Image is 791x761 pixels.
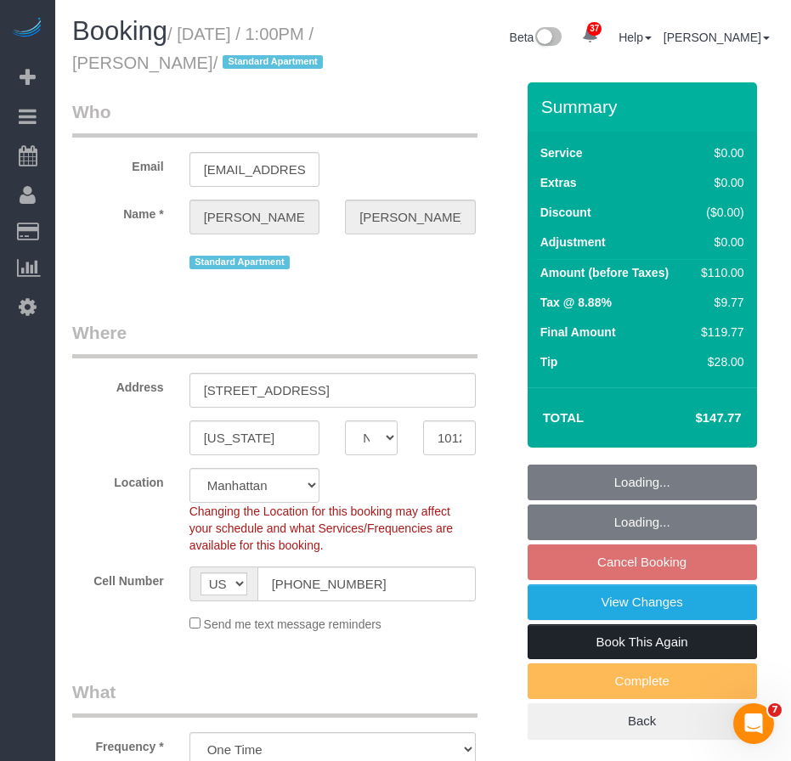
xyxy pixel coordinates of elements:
[694,144,743,161] div: $0.00
[189,200,320,234] input: First Name
[189,505,454,552] span: Changing the Location for this booking may affect your schedule and what Services/Frequencies are...
[694,324,743,341] div: $119.77
[59,373,177,396] label: Address
[694,174,743,191] div: $0.00
[694,353,743,370] div: $28.00
[543,410,585,425] strong: Total
[541,97,749,116] h3: Summary
[694,204,743,221] div: ($0.00)
[510,31,562,44] a: Beta
[72,99,477,138] legend: Who
[540,324,616,341] label: Final Amount
[573,17,607,54] a: 37
[619,31,652,44] a: Help
[257,567,476,601] input: Cell Number
[59,200,177,223] label: Name *
[72,16,167,46] span: Booking
[10,17,44,41] img: Automaid Logo
[540,264,669,281] label: Amount (before Taxes)
[189,152,320,187] input: Email
[189,420,320,455] input: City
[534,27,562,49] img: New interface
[72,25,328,72] small: / [DATE] / 1:00PM / [PERSON_NAME]
[768,703,782,717] span: 7
[59,468,177,491] label: Location
[587,22,602,36] span: 37
[644,411,741,426] h4: $147.77
[59,152,177,175] label: Email
[694,294,743,311] div: $9.77
[528,703,757,739] a: Back
[345,200,476,234] input: Last Name
[59,732,177,755] label: Frequency *
[189,256,291,269] span: Standard Apartment
[733,703,774,744] iframe: Intercom live chat
[694,264,743,281] div: $110.00
[72,320,477,358] legend: Where
[528,584,757,620] a: View Changes
[540,294,612,311] label: Tax @ 8.88%
[423,420,476,455] input: Zip Code
[540,204,591,221] label: Discount
[540,353,558,370] label: Tip
[694,234,743,251] div: $0.00
[540,234,606,251] label: Adjustment
[223,55,324,69] span: Standard Apartment
[213,54,329,72] span: /
[664,31,770,44] a: [PERSON_NAME]
[540,144,583,161] label: Service
[204,617,381,631] span: Send me text message reminders
[72,679,477,718] legend: What
[59,567,177,589] label: Cell Number
[528,624,757,660] a: Book This Again
[540,174,577,191] label: Extras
